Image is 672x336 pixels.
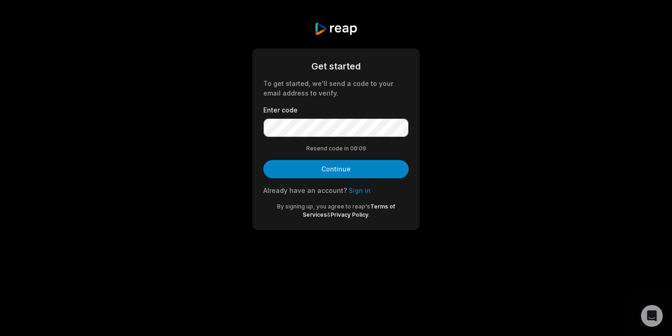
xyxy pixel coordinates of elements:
[327,211,331,218] span: &
[368,211,370,218] span: .
[349,187,371,194] a: Sign in
[263,59,409,73] div: Get started
[314,22,357,36] img: reap
[263,144,409,153] div: Resend code in 00:
[263,160,409,178] button: Continue
[359,144,366,153] span: 0 9
[277,203,370,210] span: By signing up, you agree to reap's
[641,305,663,327] iframe: Intercom live chat
[263,187,347,194] span: Already have an account?
[263,105,409,115] label: Enter code
[263,79,409,98] div: To get started, we'll send a code to your email address to verify.
[331,211,368,218] a: Privacy Policy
